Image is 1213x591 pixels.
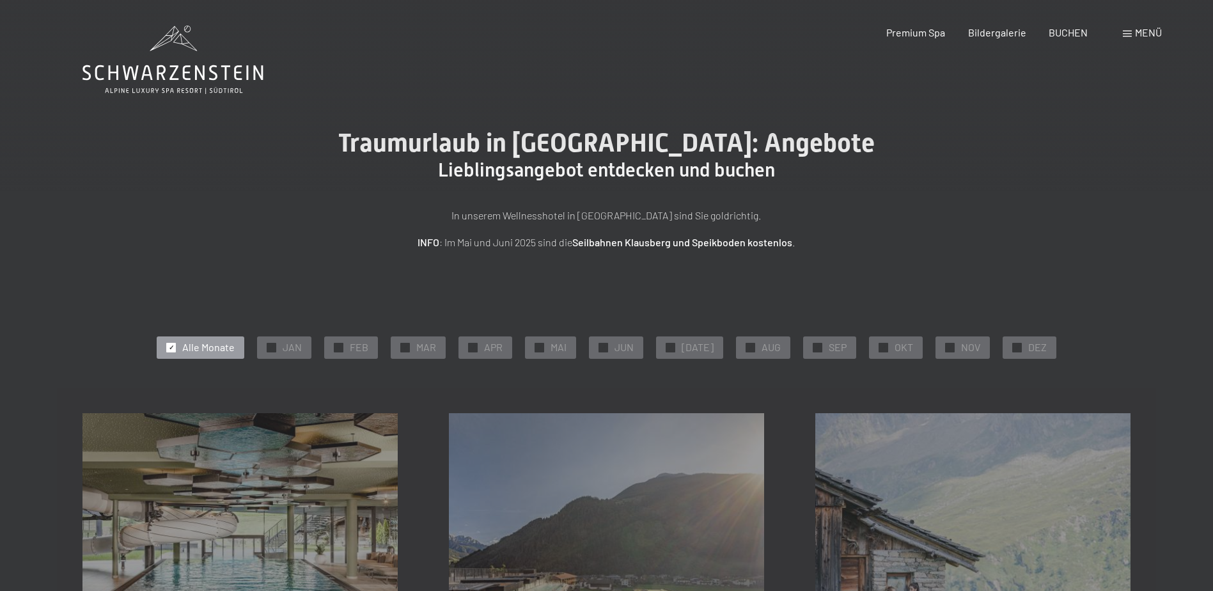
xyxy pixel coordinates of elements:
span: ✓ [815,343,820,352]
span: ✓ [169,343,174,352]
a: Bildergalerie [968,26,1026,38]
strong: Seilbahnen Klausberg und Speikboden kostenlos [572,236,792,248]
span: NOV [961,340,980,354]
span: ✓ [537,343,542,352]
span: Alle Monate [182,340,235,354]
span: Traumurlaub in [GEOGRAPHIC_DATA]: Angebote [338,128,875,158]
span: ✓ [336,343,341,352]
a: BUCHEN [1049,26,1088,38]
span: APR [484,340,503,354]
p: : Im Mai und Juni 2025 sind die . [287,234,927,251]
span: SEP [829,340,847,354]
span: FEB [350,340,368,354]
p: In unserem Wellnesshotel in [GEOGRAPHIC_DATA] sind Sie goldrichtig. [287,207,927,224]
span: ✓ [1015,343,1020,352]
span: JUN [614,340,634,354]
span: AUG [762,340,781,354]
span: ✓ [948,343,953,352]
span: DEZ [1028,340,1047,354]
span: JAN [283,340,302,354]
span: OKT [895,340,913,354]
span: MAR [416,340,436,354]
span: MAI [551,340,567,354]
span: ✓ [748,343,753,352]
span: Menü [1135,26,1162,38]
span: Lieblingsangebot entdecken und buchen [438,159,775,181]
strong: INFO [418,236,439,248]
span: ✓ [471,343,476,352]
span: [DATE] [682,340,714,354]
span: ✓ [403,343,408,352]
span: ✓ [601,343,606,352]
a: Premium Spa [886,26,945,38]
span: ✓ [269,343,274,352]
span: ✓ [881,343,886,352]
span: ✓ [668,343,673,352]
